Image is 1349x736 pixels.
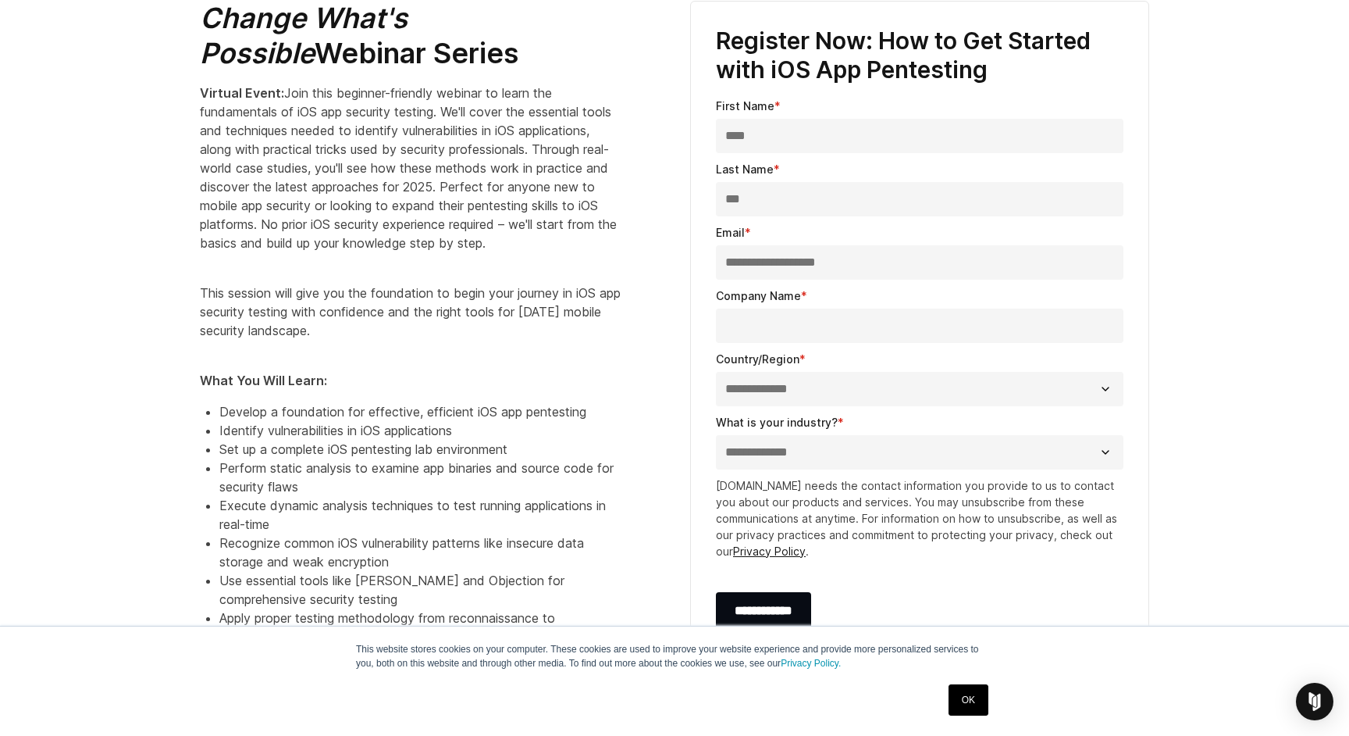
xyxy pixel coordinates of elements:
[200,1,408,70] em: Change What's Possible
[219,402,621,421] li: Develop a foundation for effective, efficient iOS app pentesting
[219,440,621,459] li: Set up a complete iOS pentesting lab environment
[219,534,621,571] li: Recognize common iOS vulnerability patterns like insecure data storage and weak encryption
[219,609,621,646] li: Apply proper testing methodology from reconnaissance to exploitation
[716,226,745,239] span: Email
[356,642,993,670] p: This website stores cookies on your computer. These cookies are used to improve your website expe...
[219,496,621,534] li: Execute dynamic analysis techniques to test running applications in real-time
[716,163,774,176] span: Last Name
[733,545,806,558] a: Privacy Policy
[716,477,1123,559] p: [DOMAIN_NAME] needs the contact information you provide to us to contact you about our products a...
[781,658,841,669] a: Privacy Policy.
[716,27,1123,85] h3: Register Now: How to Get Started with iOS App Pentesting
[200,85,617,251] span: Join this beginner-friendly webinar to learn the fundamentals of iOS app security testing. We'll ...
[1296,683,1333,720] div: Open Intercom Messenger
[200,85,284,101] strong: Virtual Event:
[716,352,799,366] span: Country/Region
[219,421,621,440] li: Identify vulnerabilities in iOS applications
[949,684,988,716] a: OK
[219,571,621,609] li: Use essential tools like [PERSON_NAME] and Objection for comprehensive security testing
[716,99,774,113] span: First Name
[219,459,621,496] li: Perform static analysis to examine app binaries and source code for security flaws
[200,285,621,338] span: This session will give you the foundation to begin your journey in iOS app security testing with ...
[200,373,327,388] strong: What You Will Learn:
[716,416,838,429] span: What is your industry?
[716,289,801,302] span: Company Name
[200,1,621,71] h2: Webinar Series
